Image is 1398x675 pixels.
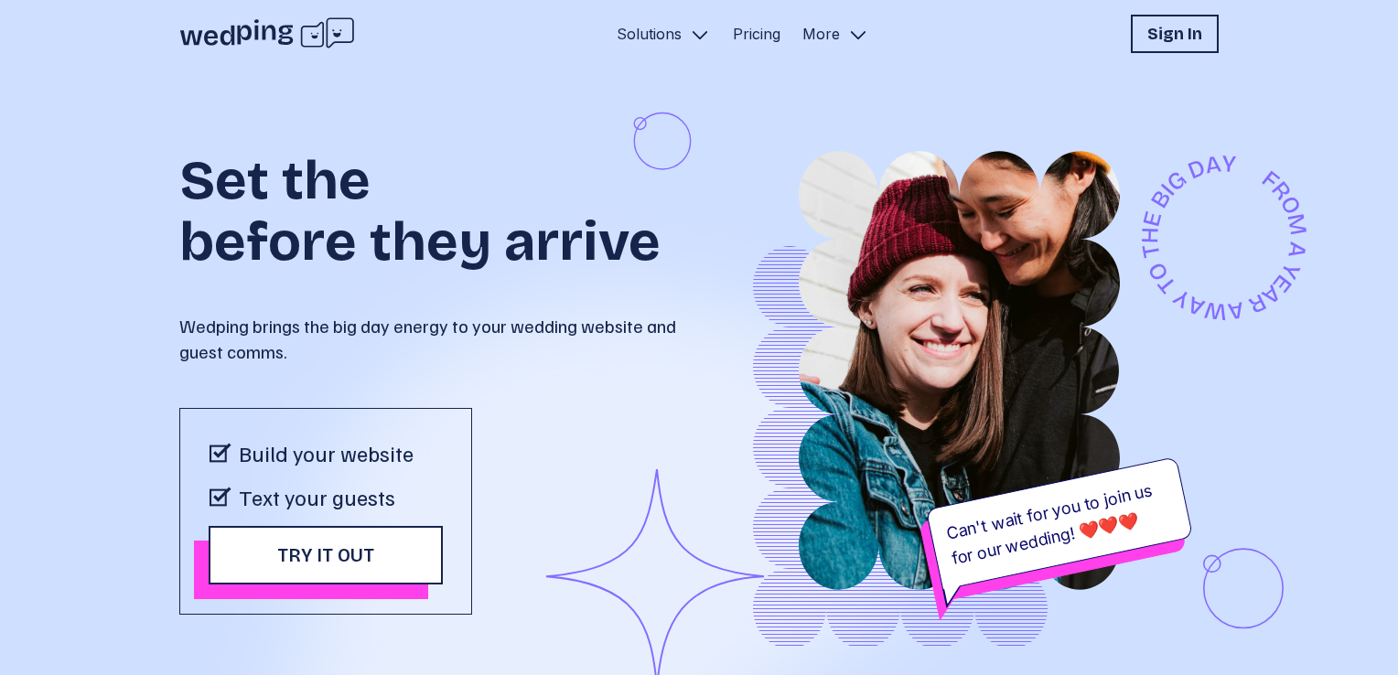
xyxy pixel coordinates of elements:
[239,482,395,511] p: Text your guests
[277,544,374,566] span: Try it out
[239,438,414,467] p: Build your website
[699,151,1219,590] img: couple
[609,15,718,53] button: Solutions
[179,126,699,269] h1: Set the before they arrive
[617,23,682,45] p: Solutions
[609,15,876,53] nav: Primary Navigation
[1147,21,1202,47] h1: Sign In
[733,23,780,45] a: Pricing
[802,23,840,45] p: More
[179,313,699,364] p: Wedping brings the big day energy to your wedding website and guest comms.
[926,456,1194,590] div: Can't wait for you to join us for our wedding! ❤️️️❤️️️❤️
[1131,15,1219,53] button: Sign In
[209,526,443,584] button: Try it out
[795,15,876,53] button: More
